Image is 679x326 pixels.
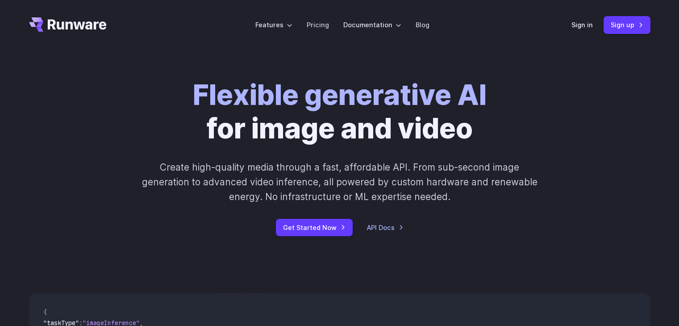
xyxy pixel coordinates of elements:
h1: for image and video [193,79,487,146]
span: { [43,308,47,316]
a: Sign in [571,20,593,30]
a: Go to / [29,17,107,32]
a: Blog [416,20,429,30]
a: Pricing [307,20,329,30]
a: Sign up [604,16,650,33]
a: Get Started Now [276,219,353,236]
strong: Flexible generative AI [193,78,487,112]
label: Features [255,20,292,30]
a: API Docs [367,222,404,233]
p: Create high-quality media through a fast, affordable API. From sub-second image generation to adv... [141,160,538,205]
label: Documentation [343,20,401,30]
